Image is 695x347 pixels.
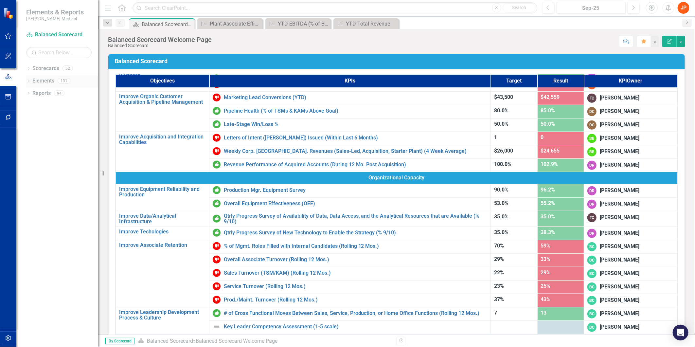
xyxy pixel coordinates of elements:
input: Search ClearPoint... [133,2,537,14]
td: Double-Click to Edit [584,240,678,253]
a: Marketing Lead Conversions (YTD) [224,95,488,100]
div: » [138,338,392,345]
span: 50.0% [494,121,508,127]
span: Search [512,5,526,10]
span: 0 [541,134,544,140]
a: Plant Associate Efficiency (Pieces Per Associate Hour) [199,20,261,28]
div: [PERSON_NAME] [600,243,639,250]
span: 90.0% [494,187,508,193]
a: Elements [32,77,54,85]
button: JP [678,2,689,14]
td: Double-Click to Edit Right Click for Context Menu [209,267,491,280]
span: 96.2% [541,187,555,193]
button: Sep-25 [556,2,626,14]
td: Double-Click to Edit Right Click for Context Menu [209,105,491,118]
img: Below Target [213,134,221,142]
td: Double-Click to Edit Right Click for Context Menu [209,307,491,320]
span: 23% [494,283,504,289]
td: Double-Click to Edit Right Click for Context Menu [116,227,209,240]
span: 80.0% [494,107,508,114]
a: Balanced Scorecard [26,31,92,39]
div: DC [587,120,597,130]
div: 52 [62,66,73,71]
a: Sales Turnover (TSM/KAM) (Rolling 12 Mos.) [224,270,488,276]
td: Double-Click to Edit Right Click for Context Menu [209,280,491,294]
div: [PERSON_NAME] [600,270,639,277]
img: Below Target [213,242,221,250]
img: On or Above Target [213,200,221,208]
span: 35.0% [494,213,508,220]
img: Below Target [213,296,221,304]
div: BC [587,323,597,332]
td: Double-Click to Edit [584,197,678,211]
a: # of Cross Functional Moves Between Sales, Service, Production, or Home Office Functions (Rolling... [224,310,488,316]
td: Double-Click to Edit Right Click for Context Menu [209,132,491,145]
div: [PERSON_NAME] [600,310,639,318]
a: Improve Leadership Development Process & Culture [119,309,206,321]
div: BB [587,134,597,143]
span: 50.0% [541,121,555,127]
span: 35.0% [494,229,508,235]
div: BC [587,269,597,278]
span: 25% [541,283,551,289]
a: Balanced Scorecard [147,338,193,344]
a: Qtrly Progress Survey of New Technology to Enable the Strategy (% 9/10) [224,230,488,236]
td: Double-Click to Edit Right Click for Context Menu [116,307,209,334]
a: Improve Techologies [119,229,206,235]
td: Double-Click to Edit [584,267,678,280]
h3: Balanced Scorecard [115,58,681,64]
div: DR [587,161,597,170]
td: Double-Click to Edit [584,227,678,240]
a: Revenue Performance of Acquired Accounts (During 12 Mo. Post Acquisition) [224,162,488,168]
button: Search [503,3,536,12]
td: Double-Click to Edit Right Click for Context Menu [209,227,491,240]
td: Double-Click to Edit [584,320,678,334]
a: Overall Associate Turnover (Rolling 12 Mos.) [224,257,488,263]
div: YTD Total Revenue [346,20,397,28]
span: 53.0% [494,200,508,206]
div: [PERSON_NAME] [600,121,639,129]
div: TC [587,94,597,103]
span: $24,655 [541,148,560,154]
div: [PERSON_NAME] [600,135,639,142]
span: 13 [541,310,547,316]
div: [PERSON_NAME] [600,297,639,304]
td: Double-Click to Edit [584,280,678,294]
div: BC [587,283,597,292]
div: [PERSON_NAME] [600,94,639,102]
td: Double-Click to Edit [584,145,678,158]
img: Below Target [213,147,221,155]
td: Double-Click to Edit Right Click for Context Menu [209,145,491,158]
div: [PERSON_NAME] [600,161,639,169]
td: Double-Click to Edit Right Click for Context Menu [209,320,491,334]
img: Below Target [213,256,221,264]
div: Open Intercom Messenger [673,325,688,340]
div: Balanced Scorecard [108,43,212,48]
span: 55.2% [541,200,555,206]
span: Elements & Reports [26,8,84,16]
span: 33% [541,256,551,262]
a: Reports [32,90,51,97]
a: Service Turnover (Rolling 12 Mos.) [224,283,488,289]
span: Organizational Capacity [119,174,674,182]
div: [PERSON_NAME] [600,283,639,291]
span: 37% [494,296,504,302]
span: 100.0% [494,161,511,167]
div: BC [587,256,597,265]
span: 59% [541,243,551,249]
span: 29% [541,269,551,276]
a: Production Mgr. Equipment Survey [224,187,488,193]
div: [PERSON_NAME] [600,256,639,264]
td: Double-Click to Edit [584,211,678,227]
div: Plant Associate Efficiency (Pieces Per Associate Hour) [210,20,261,28]
div: DR [587,186,597,195]
td: Double-Click to Edit [584,294,678,307]
div: [PERSON_NAME] [600,214,639,221]
span: 38.3% [541,229,555,235]
img: Not Defined [213,323,221,331]
td: Double-Click to Edit [584,158,678,172]
input: Search Below... [26,47,92,58]
img: Below Target [213,283,221,290]
td: Double-Click to Edit [116,172,678,184]
div: [PERSON_NAME] [600,148,639,155]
